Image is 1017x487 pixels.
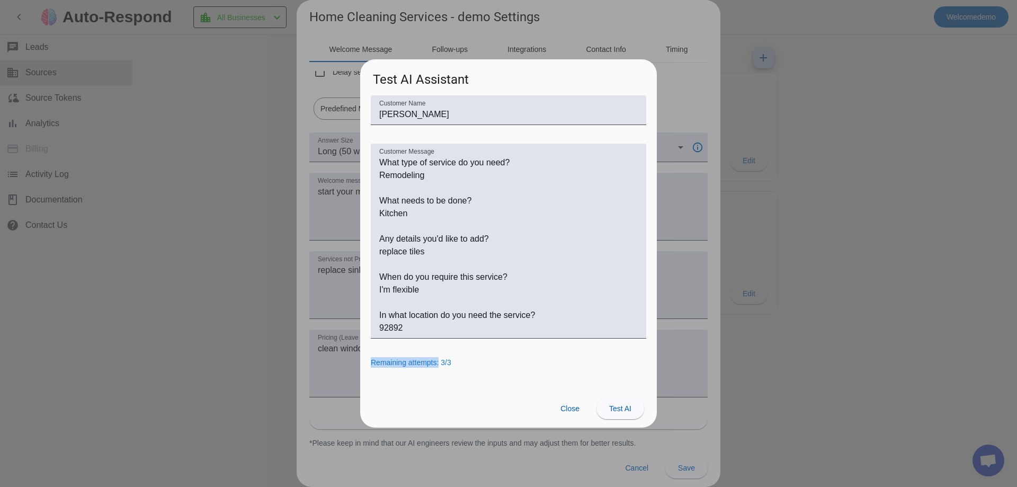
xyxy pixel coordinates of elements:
[560,404,579,413] span: Close
[596,398,644,419] button: Test AI
[609,404,631,413] span: Test AI
[379,100,425,107] mat-label: Customer Name
[552,398,588,419] button: Close
[371,358,451,367] span: Remaining attempts: 3/3
[379,148,434,155] mat-label: Customer Message
[360,59,657,95] h2: Test AI Assistant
